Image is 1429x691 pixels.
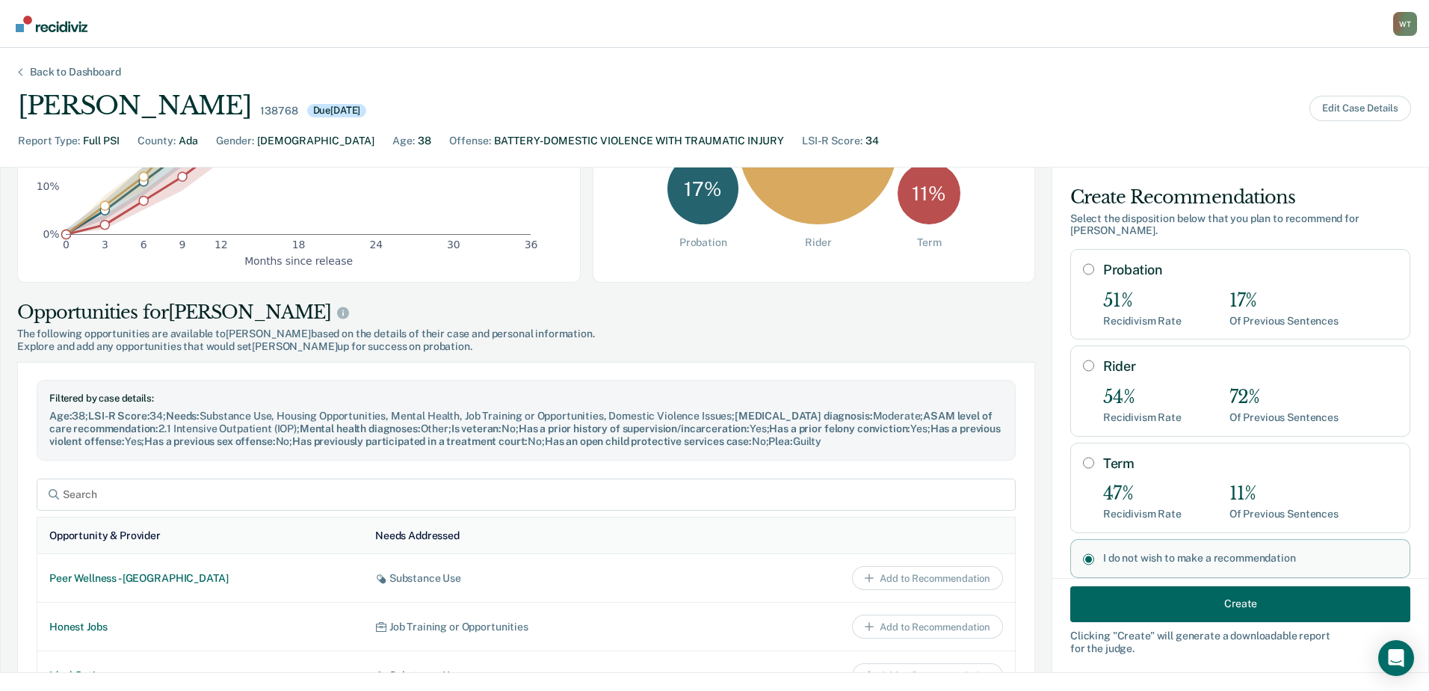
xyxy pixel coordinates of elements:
label: Rider [1103,358,1398,375]
div: Recidivism Rate [1103,508,1182,520]
input: Search [37,479,1016,511]
text: 10% [37,179,60,191]
div: Offense : [449,133,491,149]
div: 72% [1229,387,1339,408]
div: Needs Addressed [375,529,460,542]
span: Has a prior felony conviction : [769,423,910,434]
div: Open Intercom Messenger [1378,640,1414,676]
button: Add to Recommendation [852,663,1003,687]
span: Has a prior history of supervision/incarceration : [519,423,750,434]
text: 24 [369,239,383,251]
img: Recidiviz [16,16,87,32]
div: Peer Wellness - [GEOGRAPHIC_DATA] [49,572,351,585]
label: Term [1103,455,1398,472]
span: Plea : [768,435,792,447]
div: Filtered by case details: [49,393,1003,405]
div: Term [917,236,941,249]
div: W T [1393,12,1417,36]
div: Create Recommendations [1070,185,1410,209]
text: Months since release [244,254,353,266]
button: Create [1070,586,1410,621]
span: Has a previous sex offense : [144,435,275,447]
span: ASAM level of care recommendation : [49,410,992,434]
div: [PERSON_NAME] [18,90,251,121]
span: Has an open child protective services case : [545,435,752,447]
div: Age : [392,133,415,149]
text: 18 [292,239,306,251]
button: Profile dropdown button [1393,12,1417,36]
div: Rider [805,236,831,249]
button: Edit Case Details [1309,96,1411,121]
text: 30 [447,239,460,251]
text: 6 [141,239,147,251]
div: 51% [1103,290,1182,312]
span: Has a previous violent offense : [49,423,1001,447]
div: Probation [679,236,727,249]
div: Back to Dashboard [12,66,139,79]
div: 54% [1103,387,1182,408]
div: Gender : [216,133,254,149]
div: LSI-R Score : [802,133,862,149]
div: 38 [418,133,431,149]
label: I do not wish to make a recommendation [1103,552,1398,565]
div: Of Previous Sentences [1229,411,1339,424]
span: Mental health diagnoses : [300,423,421,434]
span: [MEDICAL_DATA] diagnosis : [735,410,873,422]
div: 38 ; 34 ; Substance Use, Housing Opportunities, Mental Health, Job Training or Opportunities, Dom... [49,410,1003,447]
button: Add to Recommendation [852,566,1003,590]
span: Needs : [166,410,200,422]
span: Has previously participated in a treatment court : [292,435,528,447]
text: 9 [179,239,186,251]
button: Add to Recommendation [852,615,1003,639]
div: County : [138,133,176,149]
span: LSI-R Score : [88,410,149,422]
span: Age : [49,410,72,422]
div: Recidivism Rate [1103,315,1182,328]
div: Of Previous Sentences [1229,508,1339,520]
div: Opportunity & Provider [49,529,161,542]
div: 34 [865,133,879,149]
div: Honest Jobs [49,621,351,633]
div: Full PSI [83,133,120,149]
span: Explore and add any opportunities that would set [PERSON_NAME] up for success on probation. [17,340,1035,353]
div: 17 % [667,153,738,224]
div: Ideal Options [49,669,351,682]
div: Ada [179,133,198,149]
text: 0% [43,228,60,240]
div: 11% [1229,483,1339,505]
div: Report Type : [18,133,80,149]
div: Job Training or Opportunities [375,621,677,633]
span: The following opportunities are available to [PERSON_NAME] based on the details of their case and... [17,328,1035,340]
div: BATTERY-DOMESTIC VIOLENCE WITH TRAUMATIC INJURY [494,133,784,149]
div: Opportunities for [PERSON_NAME] [17,301,1035,325]
div: Clicking " Create " will generate a downloadable report for the judge. [1070,629,1410,654]
label: Probation [1103,262,1398,278]
text: 12 [214,239,228,251]
div: Substance Use [375,669,677,682]
div: 138768 [260,105,297,117]
text: 36 [525,239,538,251]
div: Recidivism Rate [1103,411,1182,424]
g: x-axis label [244,254,353,266]
div: Substance Use [375,572,677,585]
g: x-axis tick label [63,239,537,251]
div: [DEMOGRAPHIC_DATA] [257,133,374,149]
div: 47% [1103,483,1182,505]
text: 3 [102,239,108,251]
div: 11 % [898,162,960,225]
div: 17% [1229,290,1339,312]
text: 0 [63,239,70,251]
div: Select the disposition below that you plan to recommend for [PERSON_NAME] . [1070,212,1410,238]
div: Due [DATE] [307,104,367,117]
div: Of Previous Sentences [1229,315,1339,328]
span: Is veteran : [451,423,501,434]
